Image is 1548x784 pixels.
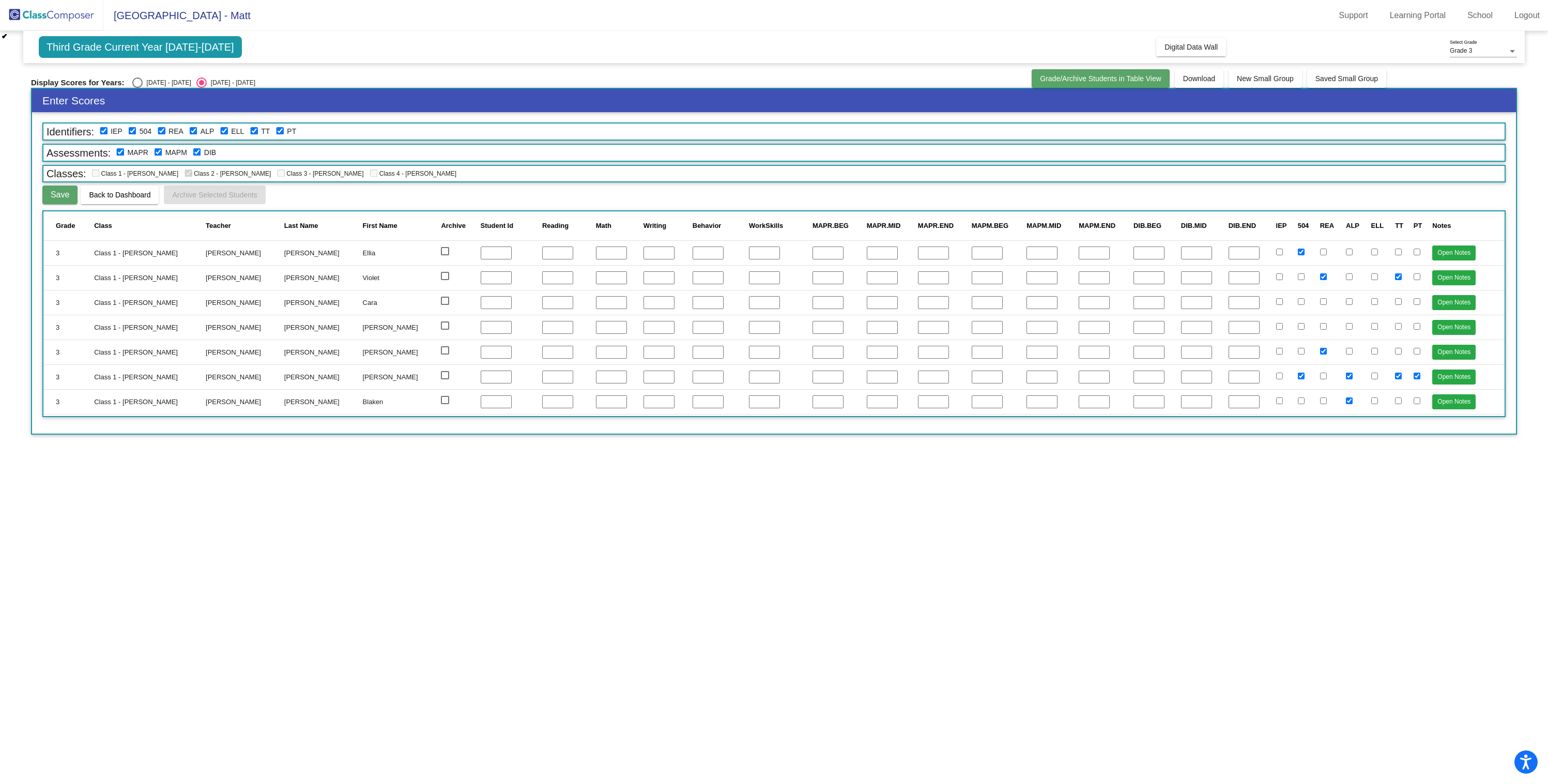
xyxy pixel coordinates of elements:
td: 3 [43,265,88,290]
span: TT [1395,222,1403,229]
label: Read Plan [168,126,183,137]
td: [PERSON_NAME] [281,265,360,290]
button: Open Notes [1432,245,1476,260]
span: Class 1 - [PERSON_NAME] [92,170,178,177]
td: Class 1 - [PERSON_NAME] [91,290,206,315]
td: 3 [43,315,88,340]
button: Back to Dashboard [81,186,159,204]
td: Class 1 - [PERSON_NAME] [91,414,206,439]
span: IEP [1276,222,1287,229]
div: WorkSkills [749,221,783,231]
td: [PERSON_NAME] [203,315,281,340]
label: 504 Plan [140,126,151,137]
span: ELL [1371,222,1384,229]
div: Student Id [481,221,536,231]
th: Notes [1429,211,1505,240]
h3: Enter Scores [32,89,1516,112]
td: [PERSON_NAME] [281,290,360,315]
button: Digital Data Wall [1156,38,1226,56]
td: 3 [43,340,88,364]
span: MAPR.END [918,222,954,229]
label: Teacher Time [261,126,270,137]
button: Open Notes [1432,394,1476,409]
td: [PERSON_NAME] [281,389,360,414]
div: Last Name [284,221,318,231]
div: Teacher [206,221,231,231]
span: DIB.BEG [1133,222,1161,229]
div: Class [94,221,203,231]
a: Logout [1506,7,1548,24]
td: 3 [43,240,88,265]
label: Composite Scores [204,147,216,158]
span: Class 4 - [PERSON_NAME] [370,170,456,177]
div: Class [94,221,112,231]
button: Open Notes [1432,270,1476,285]
label: MAP Reading Percentile [127,147,148,158]
td: [PERSON_NAME] [360,364,438,389]
div: Math [596,221,611,231]
span: [GEOGRAPHIC_DATA] - Matt [103,7,251,24]
a: School [1459,7,1501,24]
td: [PERSON_NAME] [360,340,438,364]
td: 3 [43,414,88,439]
span: Third Grade Current Year [DATE]-[DATE] [39,36,242,58]
span: Download [1183,74,1215,83]
td: 3 [43,364,88,389]
td: [PERSON_NAME] [203,414,281,439]
span: MAPM.MID [1026,222,1061,229]
td: [PERSON_NAME] [203,389,281,414]
div: WorkSkills [749,221,806,231]
span: Archive Selected Students [172,191,257,199]
td: Class 1 - [PERSON_NAME] [91,389,206,414]
button: Open Notes [1432,345,1476,360]
td: [PERSON_NAME] [360,414,438,439]
label: MAP Math Percentile [165,147,187,158]
span: DIB.MID [1181,222,1207,229]
td: [PERSON_NAME] [203,364,281,389]
span: MAPM.END [1079,222,1115,229]
span: MAPM.BEG [972,222,1009,229]
div: Teacher [206,221,278,231]
button: Saved Small Group [1307,69,1386,88]
div: Reading [542,221,569,231]
div: First Name [363,221,397,231]
td: Blaken [360,389,438,414]
button: Save [42,186,78,204]
span: New Small Group [1237,74,1294,83]
a: Support [1331,7,1376,24]
td: 3 [43,290,88,315]
td: [PERSON_NAME] [360,315,438,340]
span: Display Scores for Years: [31,78,125,87]
td: Class 1 - [PERSON_NAME] [91,240,206,265]
span: Class 2 - [PERSON_NAME] [185,170,271,177]
span: MAPR.BEG [813,222,849,229]
button: New Small Group [1229,69,1302,88]
td: Class 1 - [PERSON_NAME] [91,315,206,340]
span: PT [1414,222,1422,229]
span: Digital Data Wall [1164,43,1218,51]
span: Save [51,190,69,199]
span: Back to Dashboard [89,191,150,199]
div: Behavior [693,221,722,231]
th: Grade [43,211,88,240]
td: [PERSON_NAME] [281,240,360,265]
div: Student Id [481,221,514,231]
span: DIB.END [1229,222,1256,229]
div: Reading [542,221,590,231]
td: [PERSON_NAME] [281,340,360,364]
span: MAPR.MID [867,222,901,229]
label: English Language Learner [231,126,244,137]
div: First Name [363,221,435,231]
label: Parent Time [287,126,296,137]
span: Grade/Archive Students in Table View [1040,74,1161,83]
span: Saved Small Group [1315,74,1378,83]
td: [PERSON_NAME] [281,364,360,389]
td: Ellia [360,240,438,265]
td: Class 1 - [PERSON_NAME] [91,265,206,290]
td: [PERSON_NAME] [281,315,360,340]
div: [DATE] - [DATE] [207,78,255,87]
td: 3 [43,389,88,414]
td: [PERSON_NAME] [203,340,281,364]
button: Open Notes [1432,295,1476,310]
span: Identifiers: [43,125,97,139]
